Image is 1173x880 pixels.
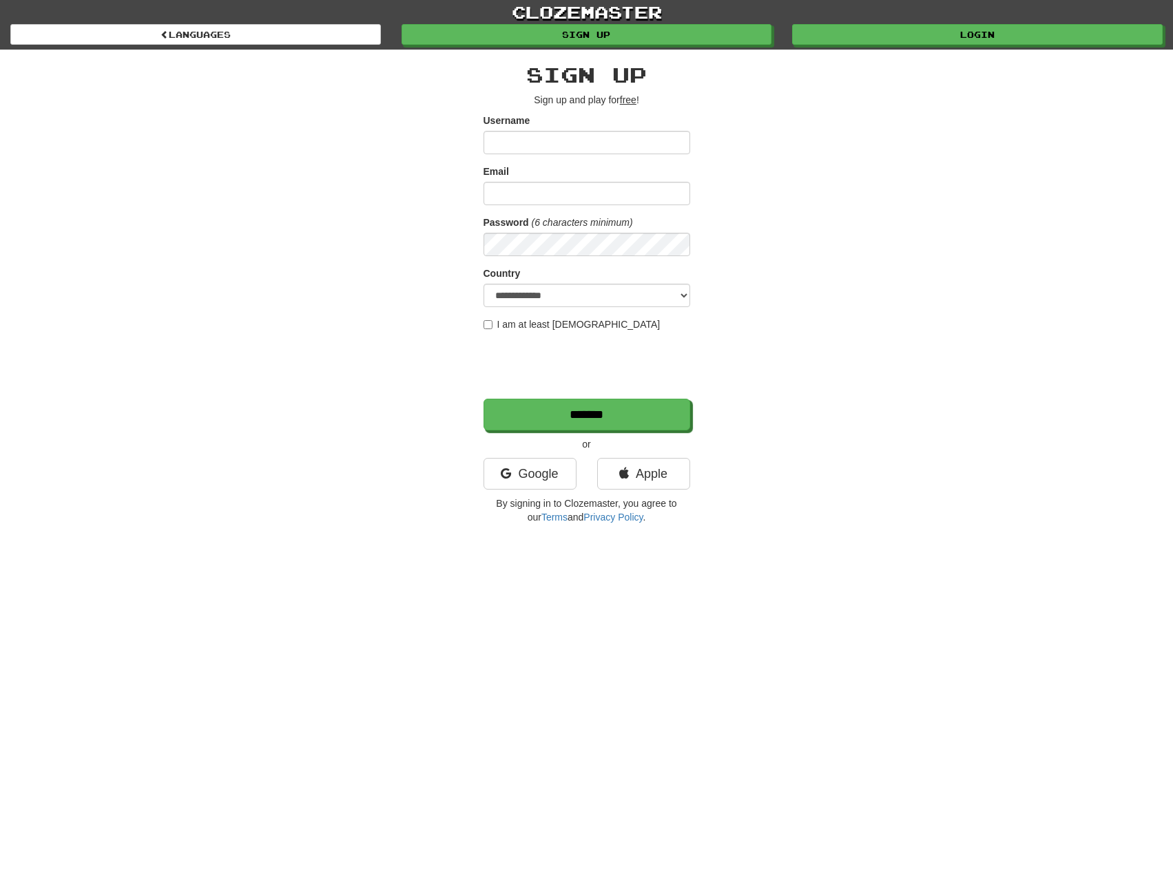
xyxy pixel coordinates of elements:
[541,512,568,523] a: Terms
[484,165,509,178] label: Email
[792,24,1163,45] a: Login
[484,458,577,490] a: Google
[484,320,492,329] input: I am at least [DEMOGRAPHIC_DATA]
[484,114,530,127] label: Username
[484,496,690,524] p: By signing in to Clozemaster, you agree to our and .
[484,338,693,392] iframe: reCAPTCHA
[484,266,521,280] label: Country
[484,93,690,107] p: Sign up and play for !
[532,217,633,228] em: (6 characters minimum)
[484,216,529,229] label: Password
[597,458,690,490] a: Apple
[620,94,636,105] u: free
[484,317,661,331] label: I am at least [DEMOGRAPHIC_DATA]
[10,24,381,45] a: Languages
[484,63,690,86] h2: Sign up
[484,437,690,451] p: or
[402,24,772,45] a: Sign up
[583,512,643,523] a: Privacy Policy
